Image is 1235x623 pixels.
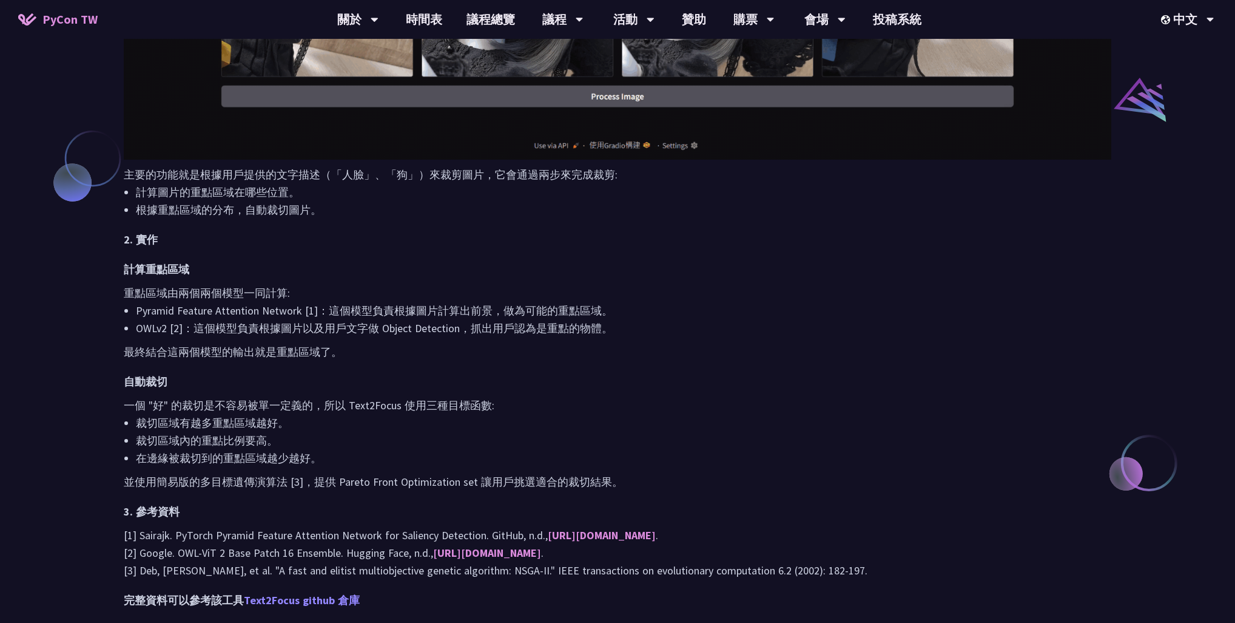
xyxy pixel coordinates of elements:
[124,397,1111,414] p: 一個 "好" 的裁切是不容易被單一定義的，所以 Text2Focus 使用三種目標函數:
[136,302,1111,319] li: Pyramid Feature Attention Network [1]：這個模型負責根據圖片計算出前景，做為可能的重點區域。
[124,503,1111,520] h2: 3. 參考資料
[136,201,1111,219] li: 根據重點區域的分布，自動裁切圖片。
[136,449,1111,467] li: 在邊緣被裁切到的重點區域越少越好。
[136,432,1111,449] li: 裁切區域內的重點比例要高。
[6,4,110,35] a: PyCon TW
[124,260,1111,278] h3: 計算重點區域
[433,546,541,560] a: [URL][DOMAIN_NAME]
[124,284,1111,302] p: 重點區域由兩個兩個模型一同計算:
[1161,15,1173,24] img: Locale Icon
[124,591,1111,609] h2: 完整資料可以參考該工具
[136,319,1111,337] li: OWLv2 [2]：這個模型負責根據圖片以及用戶文字做 Object Detection，抓出用戶認為是重點的物體。
[124,473,1111,491] p: 並使用簡易版的多目標遺傳演算法 [3]，提供 Pareto Front Optimization set 讓用戶挑選適合的裁切結果。
[136,414,1111,432] li: 裁切區域有越多重點區域越好。
[244,593,360,607] a: Text2Focus github 倉庫
[124,166,1111,183] p: 主要的功能就是根據用戶提供的文字描述（「人臉」、「狗」）來裁剪圖片，它會通過兩步來完成裁剪:
[42,10,98,29] span: PyCon TW
[124,231,1111,248] h2: 2. 實作
[136,183,1111,201] li: 計算圖片的重點區域在哪些位置。
[124,343,1111,361] p: 最終結合這兩個模型的輸出就是重點區域了。
[124,526,1111,579] p: [1] Sairajk. PyTorch Pyramid Feature Attention Network for Saliency Detection. GitHub, n.d., . [2...
[548,528,656,542] a: [URL][DOMAIN_NAME]
[18,13,36,26] img: Home icon of PyCon TW 2025
[124,373,1111,390] h3: 自動裁切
